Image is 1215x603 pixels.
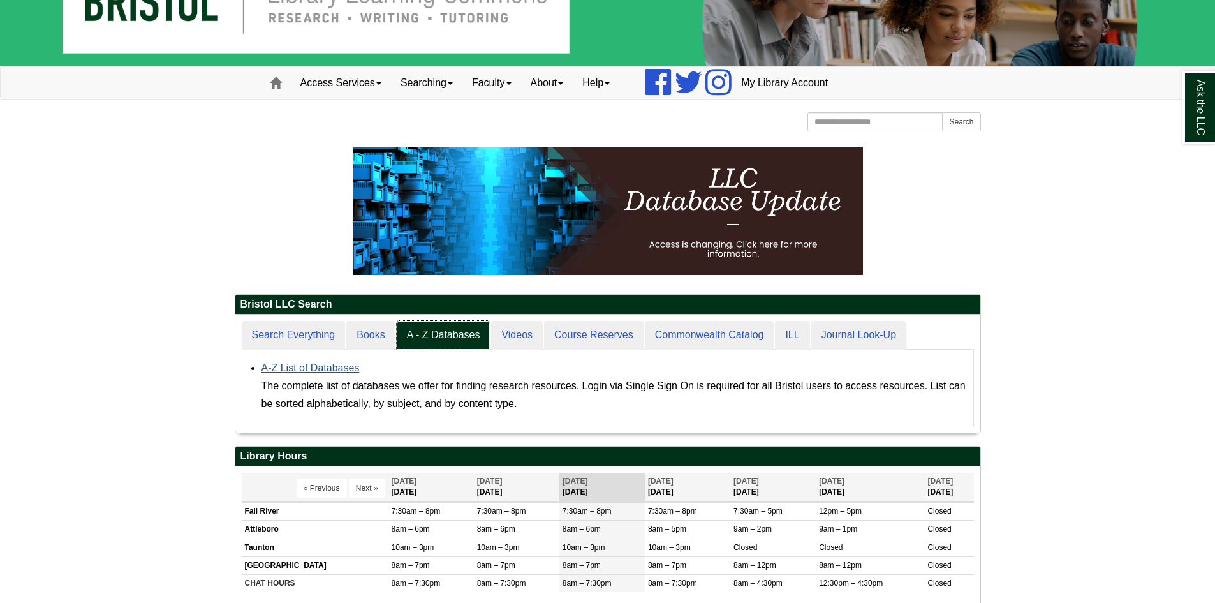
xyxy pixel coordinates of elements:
span: 12pm – 5pm [819,507,862,516]
a: Course Reserves [544,321,644,350]
span: 8am – 5pm [648,525,686,533]
span: Closed [733,543,757,552]
span: 8am – 7pm [477,561,515,570]
button: « Previous [297,479,347,498]
span: 7:30am – 8pm [648,507,697,516]
span: 10am – 3pm [477,543,520,552]
span: 10am – 3pm [392,543,434,552]
a: Journal Look-Up [811,321,906,350]
a: Books [346,321,395,350]
a: Searching [391,67,462,99]
span: [DATE] [733,477,759,486]
td: CHAT HOURS [242,574,388,592]
td: Taunton [242,539,388,556]
a: About [521,67,573,99]
td: [GEOGRAPHIC_DATA] [242,556,388,574]
span: 10am – 3pm [563,543,605,552]
span: 8am – 7:30pm [477,579,526,588]
a: Commonwealth Catalog [645,321,774,350]
th: [DATE] [645,473,730,502]
span: Closed [819,543,843,552]
span: 8am – 4:30pm [733,579,783,588]
span: 8am – 7:30pm [392,579,441,588]
span: 10am – 3pm [648,543,691,552]
span: Closed [927,561,951,570]
td: Fall River [242,503,388,521]
a: ILL [775,321,809,350]
span: [DATE] [392,477,417,486]
span: [DATE] [927,477,953,486]
span: Closed [927,579,951,588]
a: Help [573,67,619,99]
span: 12:30pm – 4:30pm [819,579,883,588]
th: [DATE] [816,473,924,502]
span: Closed [927,525,951,533]
span: 7:30am – 8pm [477,507,526,516]
span: 8am – 6pm [392,525,430,533]
a: Access Services [291,67,391,99]
span: [DATE] [477,477,503,486]
span: 8am – 12pm [733,561,776,570]
div: The complete list of databases we offer for finding research resources. Login via Single Sign On ... [261,377,967,413]
span: Closed [927,543,951,552]
span: 8am – 6pm [477,525,515,533]
a: Videos [491,321,543,350]
span: 8am – 7pm [392,561,430,570]
th: [DATE] [730,473,816,502]
a: Faculty [462,67,521,99]
img: HTML tutorial [353,147,863,275]
span: 8am – 7pm [648,561,686,570]
span: 7:30am – 8pm [563,507,612,516]
span: [DATE] [648,477,674,486]
th: [DATE] [559,473,645,502]
span: 8am – 7:30pm [648,579,697,588]
span: 8am – 7pm [563,561,601,570]
span: Closed [927,507,951,516]
h2: Library Hours [235,447,980,466]
button: Next » [349,479,385,498]
span: 8am – 12pm [819,561,862,570]
span: 7:30am – 8pm [392,507,441,516]
span: 9am – 2pm [733,525,772,533]
span: [DATE] [563,477,588,486]
th: [DATE] [474,473,559,502]
span: 8am – 6pm [563,525,601,533]
button: Search [942,112,980,131]
th: [DATE] [924,473,973,502]
span: 8am – 7:30pm [563,579,612,588]
span: 9am – 1pm [819,525,857,533]
h2: Bristol LLC Search [235,295,980,315]
td: Attleboro [242,521,388,539]
a: A - Z Databases [397,321,490,350]
a: Search Everything [242,321,346,350]
a: My Library Account [732,67,837,99]
span: [DATE] [819,477,844,486]
a: A-Z List of Databases [261,362,360,373]
th: [DATE] [388,473,474,502]
span: 7:30am – 5pm [733,507,783,516]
